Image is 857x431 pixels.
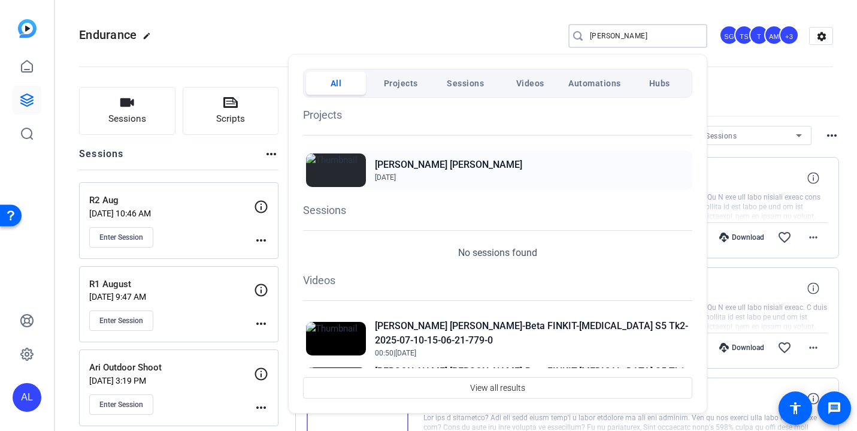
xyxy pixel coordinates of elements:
span: 00:50 [375,349,393,357]
span: Hubs [649,73,670,94]
span: All [331,73,342,94]
h1: Videos [303,272,692,288]
span: Projects [384,73,418,94]
span: Sessions [447,73,484,94]
img: Thumbnail [306,153,366,187]
img: Thumbnail [306,322,366,355]
span: View all results [470,376,525,399]
h2: [PERSON_NAME] [PERSON_NAME] [375,158,522,172]
h1: Sessions [303,202,692,218]
h1: Projects [303,107,692,123]
span: | [393,349,395,357]
button: View all results [303,377,692,399]
span: Automations [568,73,621,94]
span: Videos [516,73,544,94]
p: No sessions found [458,246,537,260]
span: [DATE] [375,173,396,182]
span: [DATE] [395,349,416,357]
h2: [PERSON_NAME] [PERSON_NAME]-Beta FINKIT-[MEDICAL_DATA] S5 Tk1-2025-07-10-15-05-14-413-0 [375,364,689,393]
img: Thumbnail [306,367,366,401]
h2: [PERSON_NAME] [PERSON_NAME]-Beta FINKIT-[MEDICAL_DATA] S5 Tk2-2025-07-10-15-06-21-779-0 [375,319,689,348]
